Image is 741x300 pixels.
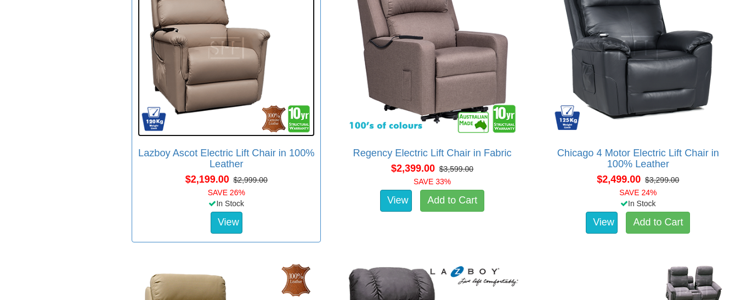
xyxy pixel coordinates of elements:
a: Regency Electric Lift Chair in Fabric [353,148,512,159]
span: $2,199.00 [185,174,229,185]
del: $2,999.00 [234,176,268,184]
span: $2,399.00 [391,163,435,174]
del: $3,599.00 [439,165,473,173]
a: Add to Cart [626,212,690,234]
a: Chicago 4 Motor Electric Lift Chair in 100% Leather [557,148,719,169]
font: SAVE 24% [619,188,657,197]
font: SAVE 33% [414,177,451,186]
div: In Stock [541,198,735,209]
div: In Stock [129,198,323,209]
a: View [380,190,412,212]
del: $3,299.00 [645,176,679,184]
span: $2,499.00 [597,174,641,185]
a: Lazboy Ascot Electric Lift Chair in 100% Leather [138,148,314,169]
a: View [211,212,242,234]
a: View [586,212,618,234]
font: SAVE 26% [208,188,245,197]
a: Add to Cart [420,190,484,212]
